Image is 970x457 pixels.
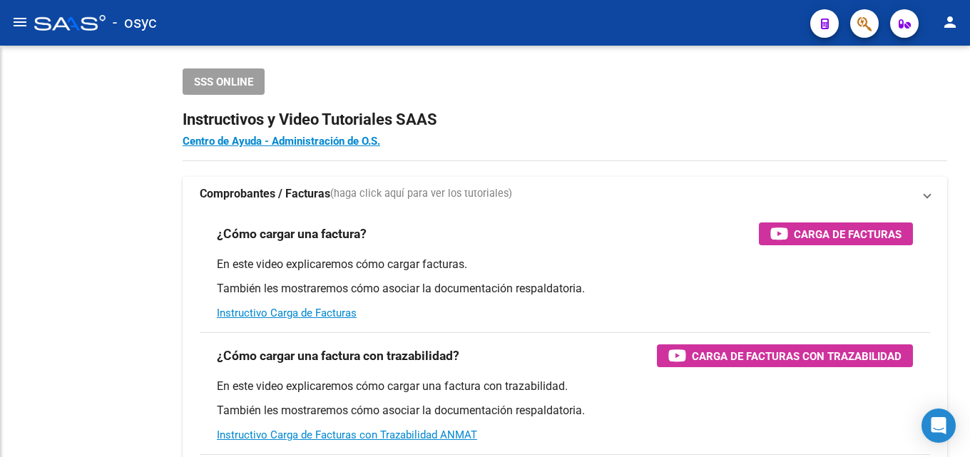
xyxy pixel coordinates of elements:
[692,347,902,365] span: Carga de Facturas con Trazabilidad
[217,307,357,319] a: Instructivo Carga de Facturas
[217,281,913,297] p: También les mostraremos cómo asociar la documentación respaldatoria.
[921,409,956,443] div: Open Intercom Messenger
[794,225,902,243] span: Carga de Facturas
[941,14,959,31] mat-icon: person
[113,7,157,38] span: - osyc
[183,135,380,148] a: Centro de Ayuda - Administración de O.S.
[11,14,29,31] mat-icon: menu
[217,257,913,272] p: En este video explicaremos cómo cargar facturas.
[217,379,913,394] p: En este video explicaremos cómo cargar una factura con trazabilidad.
[217,346,459,366] h3: ¿Cómo cargar una factura con trazabilidad?
[183,106,947,133] h2: Instructivos y Video Tutoriales SAAS
[200,186,330,202] strong: Comprobantes / Facturas
[217,428,477,441] a: Instructivo Carga de Facturas con Trazabilidad ANMAT
[183,177,947,211] mat-expansion-panel-header: Comprobantes / Facturas(haga click aquí para ver los tutoriales)
[657,344,913,367] button: Carga de Facturas con Trazabilidad
[217,224,367,244] h3: ¿Cómo cargar una factura?
[330,186,512,202] span: (haga click aquí para ver los tutoriales)
[759,222,913,245] button: Carga de Facturas
[217,403,913,419] p: También les mostraremos cómo asociar la documentación respaldatoria.
[183,68,265,95] button: SSS ONLINE
[194,76,253,88] span: SSS ONLINE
